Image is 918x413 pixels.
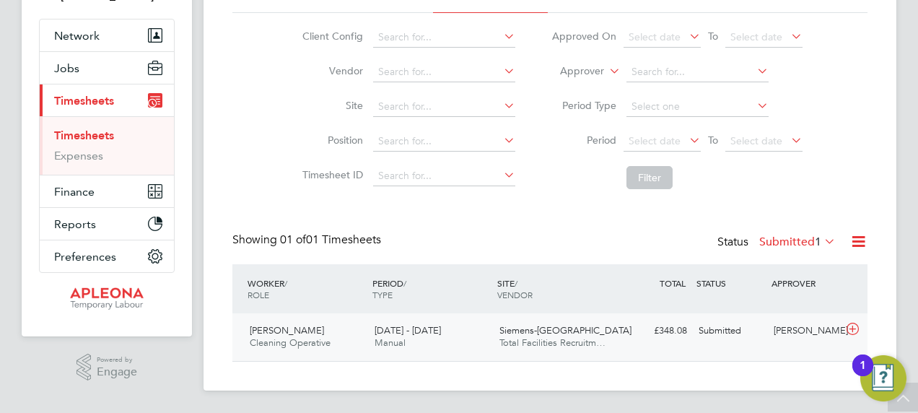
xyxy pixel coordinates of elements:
[54,29,100,43] span: Network
[250,324,324,336] span: [PERSON_NAME]
[768,270,843,296] div: APPROVER
[40,19,174,51] button: Network
[860,355,906,401] button: Open Resource Center, 1 new notification
[248,289,269,300] span: ROLE
[551,30,616,43] label: Approved On
[70,287,144,310] img: apleona-logo-retina.png
[373,27,515,48] input: Search for...
[626,97,769,117] input: Select one
[54,250,116,264] span: Preferences
[618,319,693,343] div: £348.08
[515,277,517,289] span: /
[551,134,616,147] label: Period
[626,166,673,189] button: Filter
[244,270,369,308] div: WORKER
[373,166,515,186] input: Search for...
[250,336,331,349] span: Cleaning Operative
[54,129,114,142] a: Timesheets
[298,30,363,43] label: Client Config
[97,354,137,366] span: Powered by
[39,287,175,310] a: Go to home page
[298,99,363,112] label: Site
[298,134,363,147] label: Position
[54,61,79,75] span: Jobs
[494,270,618,308] div: SITE
[860,365,866,384] div: 1
[40,116,174,175] div: Timesheets
[372,289,393,300] span: TYPE
[704,131,722,149] span: To
[730,30,782,43] span: Select date
[629,134,681,147] span: Select date
[76,354,138,381] a: Powered byEngage
[375,324,441,336] span: [DATE] - [DATE]
[626,62,769,82] input: Search for...
[280,232,381,247] span: 01 Timesheets
[403,277,406,289] span: /
[369,270,494,308] div: PERIOD
[40,84,174,116] button: Timesheets
[499,324,631,336] span: Siemens-[GEOGRAPHIC_DATA]
[54,94,114,108] span: Timesheets
[551,99,616,112] label: Period Type
[704,27,722,45] span: To
[375,336,406,349] span: Manual
[40,208,174,240] button: Reports
[693,319,768,343] div: Submitted
[232,232,384,248] div: Showing
[730,134,782,147] span: Select date
[629,30,681,43] span: Select date
[499,336,606,349] span: Total Facilities Recruitm…
[40,52,174,84] button: Jobs
[284,277,287,289] span: /
[373,131,515,152] input: Search for...
[815,235,821,249] span: 1
[298,64,363,77] label: Vendor
[717,232,839,253] div: Status
[497,289,533,300] span: VENDOR
[539,64,604,79] label: Approver
[54,149,103,162] a: Expenses
[693,270,768,296] div: STATUS
[660,277,686,289] span: TOTAL
[54,217,96,231] span: Reports
[280,232,306,247] span: 01 of
[97,366,137,378] span: Engage
[54,185,95,199] span: Finance
[373,62,515,82] input: Search for...
[373,97,515,117] input: Search for...
[40,240,174,272] button: Preferences
[759,235,836,249] label: Submitted
[40,175,174,207] button: Finance
[298,168,363,181] label: Timesheet ID
[768,319,843,343] div: [PERSON_NAME]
